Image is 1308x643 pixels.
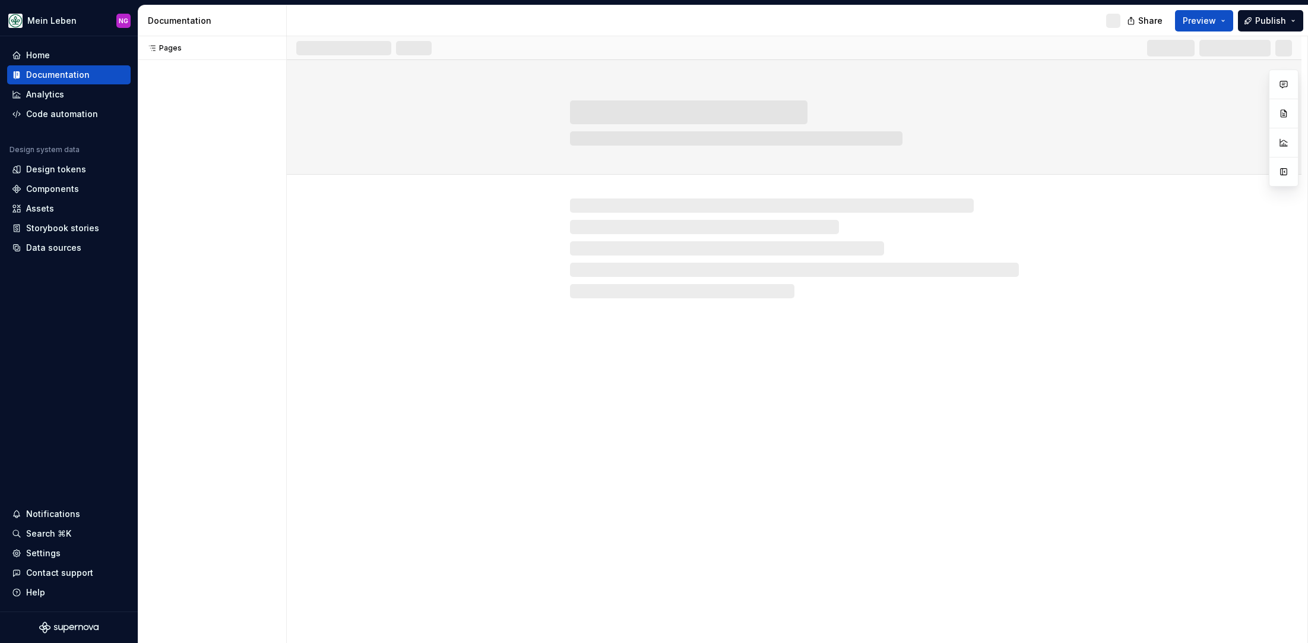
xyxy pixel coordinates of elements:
div: Code automation [26,108,98,120]
a: Assets [7,199,131,218]
div: Assets [26,203,54,215]
span: Preview [1183,15,1216,27]
div: Settings [26,547,61,559]
span: Publish [1255,15,1286,27]
div: Pages [142,43,182,53]
div: Components [26,183,79,195]
div: Data sources [26,242,81,254]
div: Notifications [26,508,80,520]
div: Help [26,587,45,598]
a: Storybook stories [7,219,131,238]
a: Design tokens [7,160,131,179]
button: Share [1121,10,1170,31]
button: Contact support [7,563,131,582]
a: Home [7,46,131,65]
button: Search ⌘K [7,524,131,543]
a: Data sources [7,238,131,257]
div: Mein Leben [27,15,77,27]
div: Design system data [9,145,80,155]
a: Analytics [7,85,131,104]
span: Share [1138,15,1163,27]
div: Home [26,49,50,61]
div: Documentation [148,15,281,27]
div: Design tokens [26,163,86,175]
button: Help [7,583,131,602]
a: Documentation [7,65,131,84]
a: Components [7,179,131,198]
button: Publish [1238,10,1303,31]
button: Notifications [7,505,131,524]
button: Mein LebenNG [2,8,135,33]
svg: Supernova Logo [39,622,99,633]
a: Settings [7,544,131,563]
div: Storybook stories [26,222,99,234]
div: NG [119,16,128,26]
div: Analytics [26,89,64,100]
div: Documentation [26,69,90,81]
button: Preview [1175,10,1233,31]
div: Search ⌘K [26,528,71,540]
img: df5db9ef-aba0-4771-bf51-9763b7497661.png [8,14,23,28]
a: Code automation [7,105,131,124]
div: Contact support [26,567,93,579]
